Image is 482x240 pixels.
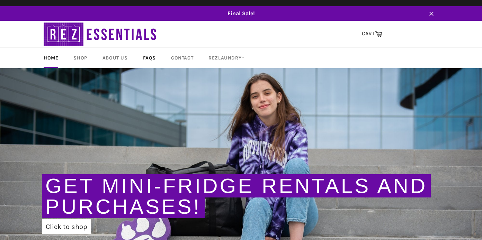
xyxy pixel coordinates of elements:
a: Shop [66,48,94,68]
span: Final Sale! [37,10,445,17]
a: About Us [96,48,135,68]
a: RezLaundry [202,48,251,68]
a: FAQs [136,48,163,68]
a: Contact [164,48,200,68]
img: RezEssentials [44,21,158,47]
a: CART [358,27,386,41]
a: Click to shop [42,219,91,234]
a: Home [37,48,65,68]
a: Final Sale! [37,6,445,21]
a: Get Mini-Fridge Rentals and Purchases! [45,174,427,218]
